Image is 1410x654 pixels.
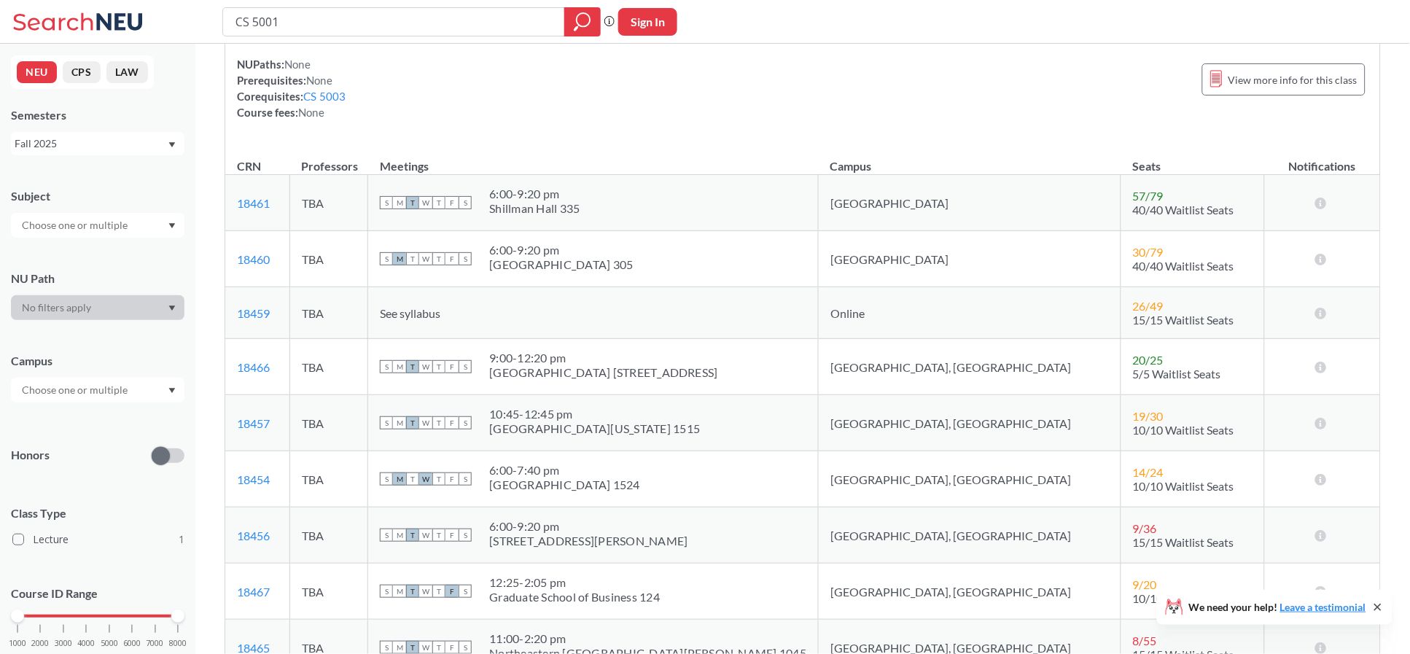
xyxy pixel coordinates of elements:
span: 4000 [77,639,95,647]
span: S [380,360,393,373]
span: S [380,641,393,654]
div: 10:45 - 12:45 pm [489,407,700,421]
span: M [393,196,406,209]
div: CRN [237,158,261,174]
span: 10/10 Waitlist Seats [1133,479,1234,493]
td: [GEOGRAPHIC_DATA], [GEOGRAPHIC_DATA] [819,564,1121,620]
a: 18459 [237,306,270,320]
span: T [432,416,445,429]
div: [GEOGRAPHIC_DATA] 1524 [489,478,640,492]
span: 9 / 36 [1133,521,1157,535]
span: S [380,585,393,598]
td: TBA [290,339,368,395]
td: TBA [290,451,368,507]
span: W [419,252,432,265]
td: TBA [290,507,368,564]
a: 18461 [237,196,270,210]
span: View more info for this class [1228,71,1358,89]
span: S [459,641,472,654]
span: 40/40 Waitlist Seats [1133,203,1234,217]
div: 11:00 - 2:20 pm [489,631,806,646]
span: S [459,252,472,265]
span: 1 [179,532,184,548]
span: T [432,641,445,654]
a: 18467 [237,585,270,599]
span: 1000 [9,639,26,647]
span: 7000 [147,639,164,647]
span: F [445,472,459,486]
div: magnifying glass [564,7,601,36]
button: CPS [63,61,101,83]
span: None [284,58,311,71]
span: T [432,252,445,265]
th: Campus [819,144,1121,175]
span: F [445,529,459,542]
a: 18466 [237,360,270,374]
span: 5/5 Waitlist Seats [1133,367,1221,381]
span: M [393,585,406,598]
span: None [306,74,332,87]
span: T [406,252,419,265]
span: S [380,416,393,429]
button: Sign In [618,8,677,36]
span: S [459,529,472,542]
td: [GEOGRAPHIC_DATA] [819,231,1121,287]
div: 9:00 - 12:20 pm [489,351,718,365]
span: W [419,196,432,209]
span: T [406,641,419,654]
svg: Dropdown arrow [168,305,176,311]
span: 5000 [101,639,118,647]
a: 18456 [237,529,270,542]
svg: Dropdown arrow [168,388,176,394]
span: F [445,416,459,429]
span: 8000 [169,639,187,647]
th: Notifications [1264,144,1379,175]
div: [GEOGRAPHIC_DATA] 305 [489,257,633,272]
span: 2000 [31,639,49,647]
span: Class Type [11,505,184,521]
td: [GEOGRAPHIC_DATA], [GEOGRAPHIC_DATA] [819,507,1121,564]
span: T [406,529,419,542]
p: Honors [11,447,50,464]
span: W [419,641,432,654]
span: T [406,360,419,373]
button: NEU [17,61,57,83]
span: T [406,416,419,429]
input: Choose one or multiple [15,217,137,234]
span: 19 / 30 [1133,409,1164,423]
span: 10/10 Waitlist Seats [1133,423,1234,437]
span: None [298,106,324,119]
span: 26 / 49 [1133,299,1164,313]
a: CS 5003 [303,90,346,103]
span: W [419,585,432,598]
div: [STREET_ADDRESS][PERSON_NAME] [489,534,688,548]
span: 40/40 Waitlist Seats [1133,259,1234,273]
span: 9 / 20 [1133,577,1157,591]
div: Graduate School of Business 124 [489,590,660,604]
td: [GEOGRAPHIC_DATA], [GEOGRAPHIC_DATA] [819,339,1121,395]
span: S [459,472,472,486]
span: S [380,529,393,542]
input: Class, professor, course number, "phrase" [234,9,554,34]
span: M [393,529,406,542]
div: NU Path [11,270,184,287]
span: S [380,472,393,486]
span: S [380,252,393,265]
button: LAW [106,61,148,83]
div: Dropdown arrow [11,378,184,402]
th: Professors [290,144,368,175]
p: Course ID Range [11,585,184,602]
span: W [419,360,432,373]
div: Dropdown arrow [11,213,184,238]
label: Lecture [12,530,184,549]
span: F [445,196,459,209]
a: 18457 [237,416,270,430]
span: T [432,472,445,486]
span: 3000 [55,639,72,647]
div: 6:00 - 9:20 pm [489,519,688,534]
td: [GEOGRAPHIC_DATA], [GEOGRAPHIC_DATA] [819,451,1121,507]
span: 20 / 25 [1133,353,1164,367]
input: Choose one or multiple [15,381,137,399]
span: M [393,252,406,265]
span: We need your help! [1189,602,1366,612]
